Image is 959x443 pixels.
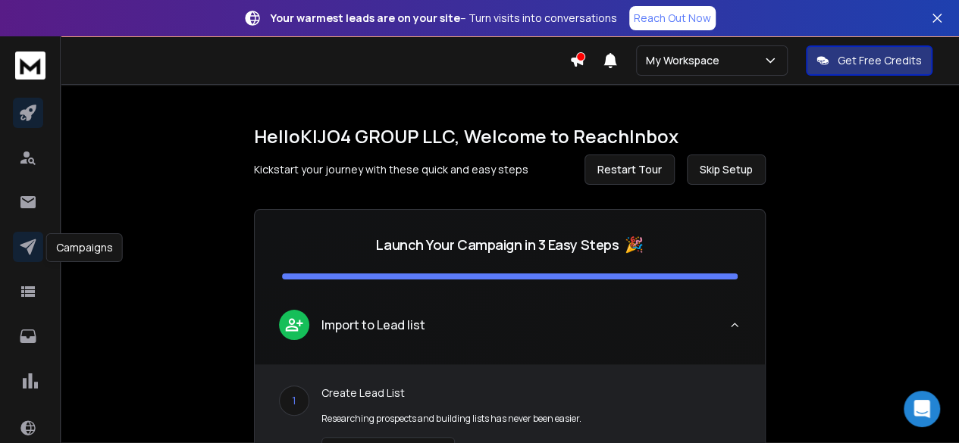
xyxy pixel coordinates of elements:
strong: Your warmest leads are on your site [271,11,460,25]
button: Restart Tour [584,154,675,185]
h1: Hello KIJO4 GROUP LLC , Welcome to ReachInbox [254,124,766,148]
a: Reach Out Now [629,6,716,30]
p: – Turn visits into conversations [271,11,617,26]
div: 1 [279,385,309,416]
p: Reach Out Now [634,11,711,26]
img: logo [15,51,45,80]
p: Kickstart your journey with these quick and easy steps [254,162,528,177]
img: lead [284,315,304,334]
div: Open Intercom Messenger [904,391,940,427]
span: 🎉 [625,234,644,255]
div: Campaigns [46,233,123,262]
p: Create Lead List [321,385,741,401]
button: Skip Setup [687,154,766,185]
button: leadImport to Lead list [255,298,765,364]
p: Import to Lead list [321,316,425,334]
span: Skip Setup [700,162,753,177]
p: Get Free Credits [838,53,922,68]
p: My Workspace [646,53,726,68]
p: Launch Your Campaign in 3 Easy Steps [376,234,619,255]
button: Get Free Credits [806,45,932,76]
p: Researching prospects and building lists has never been easier. [321,413,741,425]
